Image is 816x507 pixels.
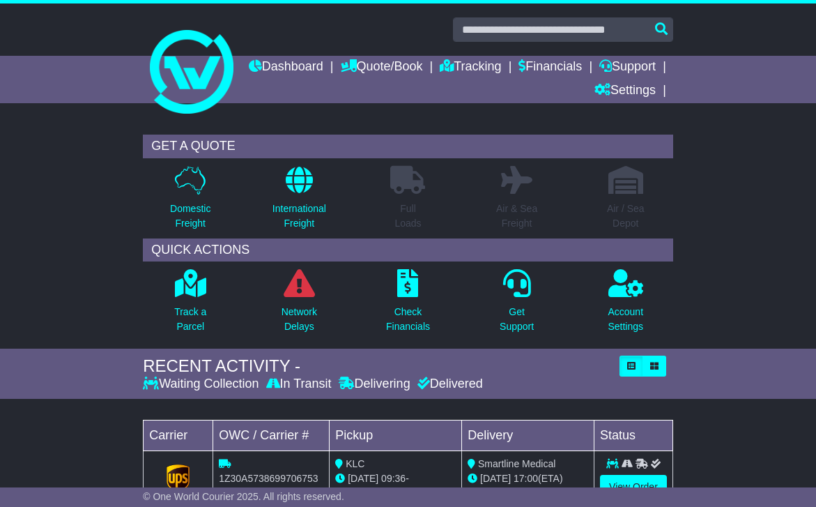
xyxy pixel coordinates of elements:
[144,420,213,451] td: Carrier
[263,377,335,392] div: In Transit
[500,305,534,334] p: Get Support
[414,377,483,392] div: Delivered
[330,420,462,451] td: Pickup
[599,56,656,80] a: Support
[462,420,594,451] td: Delivery
[169,165,211,239] a: DomesticFreight
[386,305,430,334] p: Check Financials
[348,473,378,484] span: [DATE]
[272,165,327,239] a: InternationalFreight
[600,475,667,499] a: View Order
[335,377,414,392] div: Delivering
[607,202,645,231] p: Air / Sea Depot
[381,473,406,484] span: 09:36
[143,239,673,262] div: QUICK ACTIONS
[390,202,425,231] p: Full Loads
[468,471,588,486] div: (ETA)
[518,56,582,80] a: Financials
[385,268,431,342] a: CheckFinancials
[346,458,364,469] span: KLC
[281,268,318,342] a: NetworkDelays
[335,471,456,501] div: - (ETA)
[594,420,673,451] td: Status
[594,80,656,103] a: Settings
[170,202,210,231] p: Domestic Freight
[249,56,323,80] a: Dashboard
[167,464,190,492] img: GetCarrierServiceLogo
[213,420,330,451] td: OWC / Carrier #
[478,458,555,469] span: Smartline Medical
[341,56,423,80] a: Quote/Book
[219,473,318,484] span: 1Z30A5738699706753
[608,305,643,334] p: Account Settings
[282,305,317,334] p: Network Delays
[514,473,538,484] span: 17:00
[174,305,206,334] p: Track a Parcel
[272,202,326,231] p: International Freight
[143,491,344,502] span: © One World Courier 2025. All rights reserved.
[496,202,537,231] p: Air & Sea Freight
[174,268,207,342] a: Track aParcel
[440,56,501,80] a: Tracking
[480,473,511,484] span: [DATE]
[499,268,534,342] a: GetSupport
[607,268,644,342] a: AccountSettings
[143,135,673,158] div: GET A QUOTE
[143,377,262,392] div: Waiting Collection
[143,356,613,377] div: RECENT ACTIVITY -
